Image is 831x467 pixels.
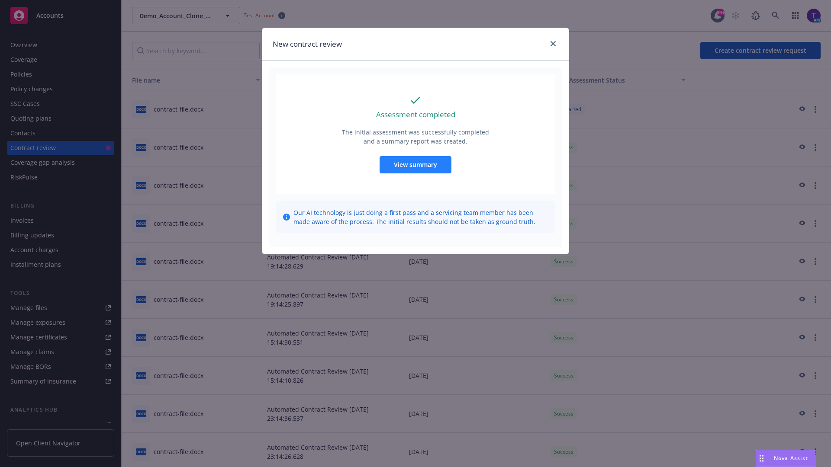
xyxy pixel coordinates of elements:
h1: New contract review [273,38,342,50]
button: Nova Assist [756,450,815,467]
a: close [548,38,558,49]
p: The initial assessment was successfully completed and a summary report was created. [341,128,490,146]
span: Our AI technology is just doing a first pass and a servicing team member has been made aware of t... [293,208,548,226]
p: Assessment completed [376,109,455,120]
span: View summary [394,160,437,169]
span: Nova Assist [774,454,808,462]
div: Drag to move [756,450,767,467]
button: View summary [380,156,451,173]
